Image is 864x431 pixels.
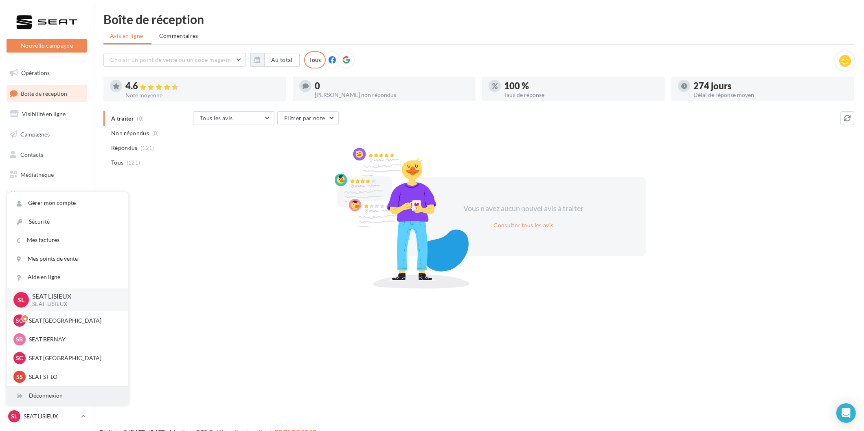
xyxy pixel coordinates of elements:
p: SEAT [GEOGRAPHIC_DATA] [29,354,118,362]
button: Au total [250,53,300,67]
div: [PERSON_NAME] non répondus [315,92,469,98]
a: Boîte de réception [5,85,89,102]
div: 0 [315,81,469,90]
span: Commentaires [159,32,198,40]
a: Sécurité [7,213,128,231]
div: Délai de réponse moyen [693,92,848,98]
div: Note moyenne [125,92,280,98]
p: SEAT LISIEUX [32,292,115,301]
button: Consulter tous les avis [490,220,557,230]
span: Choisir un point de vente ou un code magasin [110,56,231,63]
a: Campagnes [5,126,89,143]
span: Boîte de réception [21,90,67,97]
div: Déconnexion [7,387,128,405]
div: Tous [304,51,326,68]
div: 274 jours [693,81,848,90]
div: Taux de réponse [504,92,658,98]
a: Mes factures [7,231,128,249]
p: SEAT ST LO [29,373,118,381]
span: Tous les avis [200,114,233,121]
span: SB [16,335,23,343]
div: 100 % [504,81,658,90]
span: (121) [140,145,154,151]
a: PLV et print personnalisable [5,207,89,231]
button: Nouvelle campagne [7,39,87,53]
span: Tous [111,158,123,167]
a: Opérations [5,64,89,81]
span: SS [16,373,23,381]
span: Calendrier [20,191,48,198]
p: SEAT LISIEUX [24,412,78,420]
p: SEAT BERNAY [29,335,118,343]
div: Open Intercom Messenger [836,403,856,423]
a: Contacts [5,146,89,163]
span: Non répondus [111,129,149,137]
span: Contacts [20,151,43,158]
span: Visibilité en ligne [22,110,66,117]
span: Répondus [111,144,138,152]
span: Campagnes [20,131,50,138]
a: Visibilité en ligne [5,106,89,123]
span: SL [11,412,18,420]
button: Au total [264,53,300,67]
a: Gérer mon compte [7,194,128,212]
a: Campagnes DataOnDemand [5,234,89,258]
span: SL [18,295,25,304]
a: Médiathèque [5,166,89,183]
div: Boîte de réception [103,13,854,25]
div: Vous n'avez aucun nouvel avis à traiter [454,203,594,214]
button: Filtrer par note [277,111,339,125]
a: Calendrier [5,187,89,204]
button: Choisir un point de vente ou un code magasin [103,53,246,67]
span: Médiathèque [20,171,54,178]
a: SL SEAT LISIEUX [7,409,87,424]
span: (0) [152,130,159,136]
span: SC [16,354,23,362]
button: Tous les avis [193,111,274,125]
span: Opérations [21,69,50,76]
span: SC [16,317,23,325]
p: SEAT [GEOGRAPHIC_DATA] [29,317,118,325]
div: 4.6 [125,81,280,91]
a: Mes points de vente [7,250,128,268]
a: Aide en ligne [7,268,128,286]
span: (121) [127,159,140,166]
p: SEAT-LISIEUX [32,301,115,308]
